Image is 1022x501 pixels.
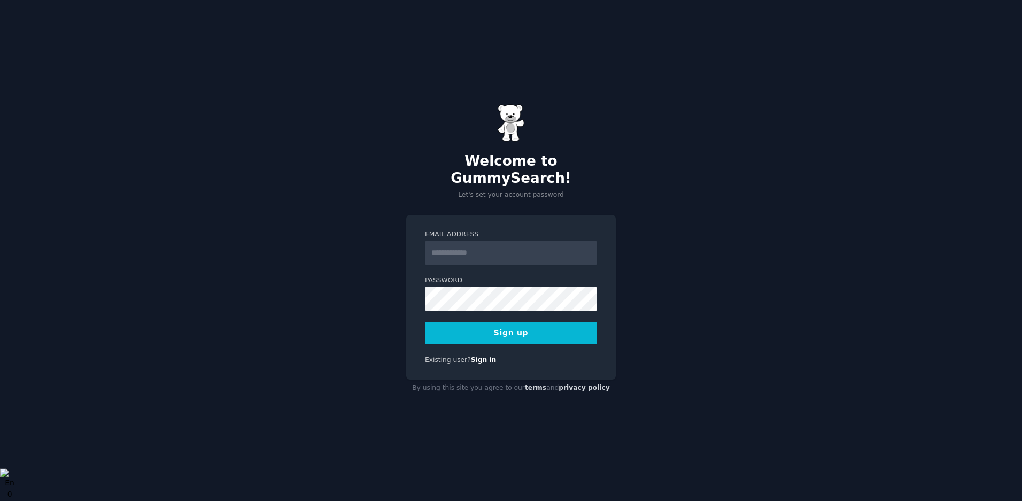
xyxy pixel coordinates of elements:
span: Existing user? [425,356,471,364]
a: privacy policy [559,384,610,391]
label: Password [425,276,597,286]
p: Let's set your account password [406,190,616,200]
h2: Welcome to GummySearch! [406,153,616,187]
a: terms [525,384,546,391]
button: Sign up [425,322,597,344]
div: By using this site you agree to our and [406,380,616,397]
label: Email Address [425,230,597,240]
a: Sign in [471,356,497,364]
img: Gummy Bear [498,104,524,142]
